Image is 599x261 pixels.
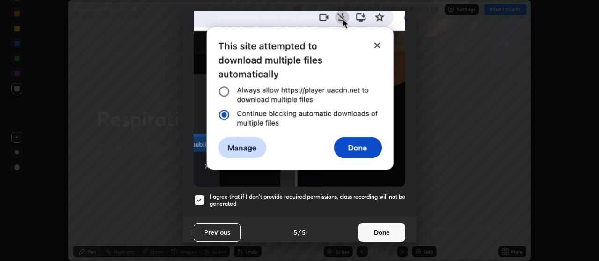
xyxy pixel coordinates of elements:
h4: 5 [302,227,306,237]
h5: I agree that if I don't provide required permissions, class recording will not be generated [210,193,405,208]
h4: / [298,227,301,237]
button: Done [358,223,405,242]
h4: 5 [293,227,297,237]
button: Previous [194,223,241,242]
